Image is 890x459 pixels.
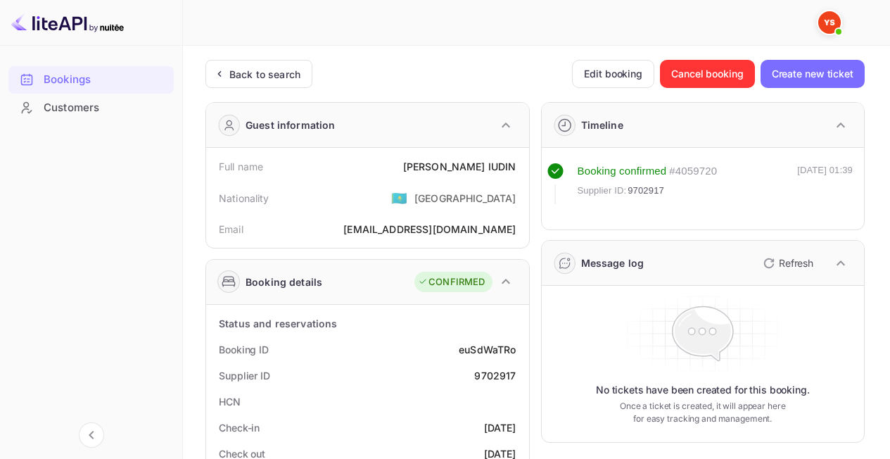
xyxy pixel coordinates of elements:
div: Full name [219,159,263,174]
div: Status and reservations [219,316,337,331]
div: Nationality [219,191,269,206]
button: Create new ticket [761,60,865,88]
p: Once a ticket is created, it will appear here for easy tracking and management. [617,400,788,425]
div: Timeline [581,118,623,132]
div: [DATE] [484,420,516,435]
button: Edit booking [572,60,654,88]
div: Customers [44,100,167,116]
button: Collapse navigation [79,422,104,448]
img: Yandex Support [818,11,841,34]
div: Bookings [8,66,174,94]
div: CONFIRMED [418,275,485,289]
a: Customers [8,94,174,120]
div: Supplier ID [219,368,270,383]
span: Supplier ID: [578,184,627,198]
div: [DATE] 01:39 [797,163,853,204]
p: Refresh [779,256,813,270]
button: Cancel booking [660,60,755,88]
div: Message log [581,256,644,270]
div: 9702917 [474,368,516,383]
div: Booking details [246,275,322,289]
div: Check-in [219,420,260,435]
div: Back to search [229,67,300,82]
div: Booking confirmed [578,163,667,180]
div: euSdWaTRo [459,342,516,357]
div: Booking ID [219,342,269,357]
img: LiteAPI logo [11,11,124,34]
div: HCN [219,394,241,409]
span: United States [391,185,407,210]
a: Bookings [8,66,174,92]
div: # 4059720 [669,163,717,180]
div: Email [219,222,243,237]
div: [EMAIL_ADDRESS][DOMAIN_NAME] [343,222,516,237]
div: Guest information [246,118,336,132]
p: No tickets have been created for this booking. [596,383,810,397]
div: Customers [8,94,174,122]
div: [GEOGRAPHIC_DATA] [414,191,516,206]
span: 9702917 [628,184,664,198]
button: Refresh [755,252,819,275]
div: Bookings [44,72,167,88]
div: [PERSON_NAME] IUDIN [403,159,516,174]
